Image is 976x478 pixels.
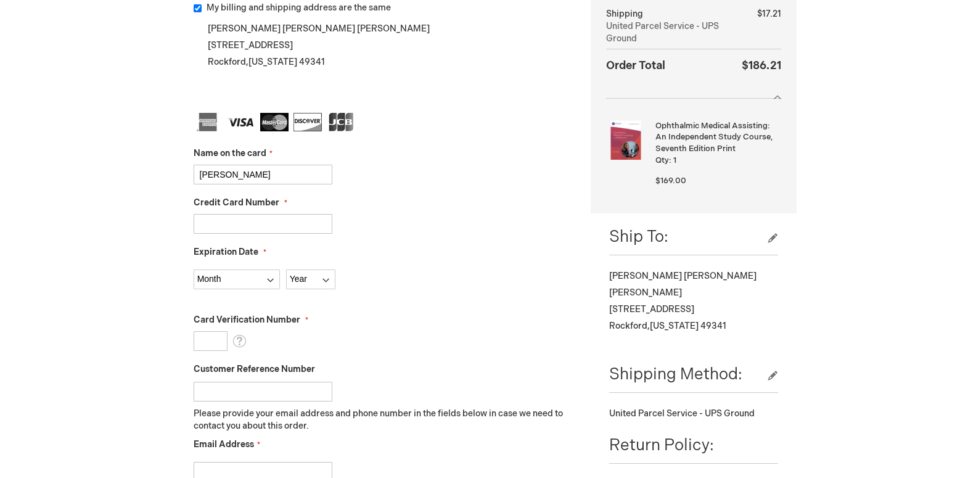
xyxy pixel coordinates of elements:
[207,2,391,13] span: My billing and shipping address are the same
[609,365,742,384] span: Shipping Method:
[655,155,669,165] span: Qty
[194,113,222,131] img: American Express
[606,56,665,74] strong: Order Total
[194,148,266,159] span: Name on the card
[609,436,714,455] span: Return Policy:
[194,247,258,257] span: Expiration Date
[606,120,646,160] img: Ophthalmic Medical Assisting: An Independent Study Course, Seventh Edition Print
[609,408,755,419] span: United Parcel Service - UPS Ground
[194,408,573,432] p: Please provide your email address and phone number in the fields below in case we need to contact...
[606,20,739,45] span: United Parcel Service - UPS Ground
[194,315,300,325] span: Card Verification Number
[655,120,777,155] strong: Ophthalmic Medical Assisting: An Independent Study Course, Seventh Edition Print
[194,364,315,374] span: Customer Reference Number
[194,439,254,450] span: Email Address
[757,9,781,19] span: $17.21
[248,57,297,67] span: [US_STATE]
[673,155,676,165] span: 1
[194,214,332,234] input: Credit Card Number
[606,9,643,19] span: Shipping
[260,113,289,131] img: MasterCard
[327,113,355,131] img: JCB
[650,321,699,331] span: [US_STATE]
[293,113,322,131] img: Discover
[742,59,781,72] span: $186.21
[609,268,777,351] div: [PERSON_NAME] [PERSON_NAME] [PERSON_NAME] [STREET_ADDRESS] Rockford , 49341
[655,176,686,186] span: $169.00
[609,228,668,247] span: Ship To:
[194,331,228,351] input: Card Verification Number
[227,113,255,131] img: Visa
[194,197,279,208] span: Credit Card Number
[194,20,573,104] div: [PERSON_NAME] [PERSON_NAME] [PERSON_NAME] [STREET_ADDRESS] Rockford , 49341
